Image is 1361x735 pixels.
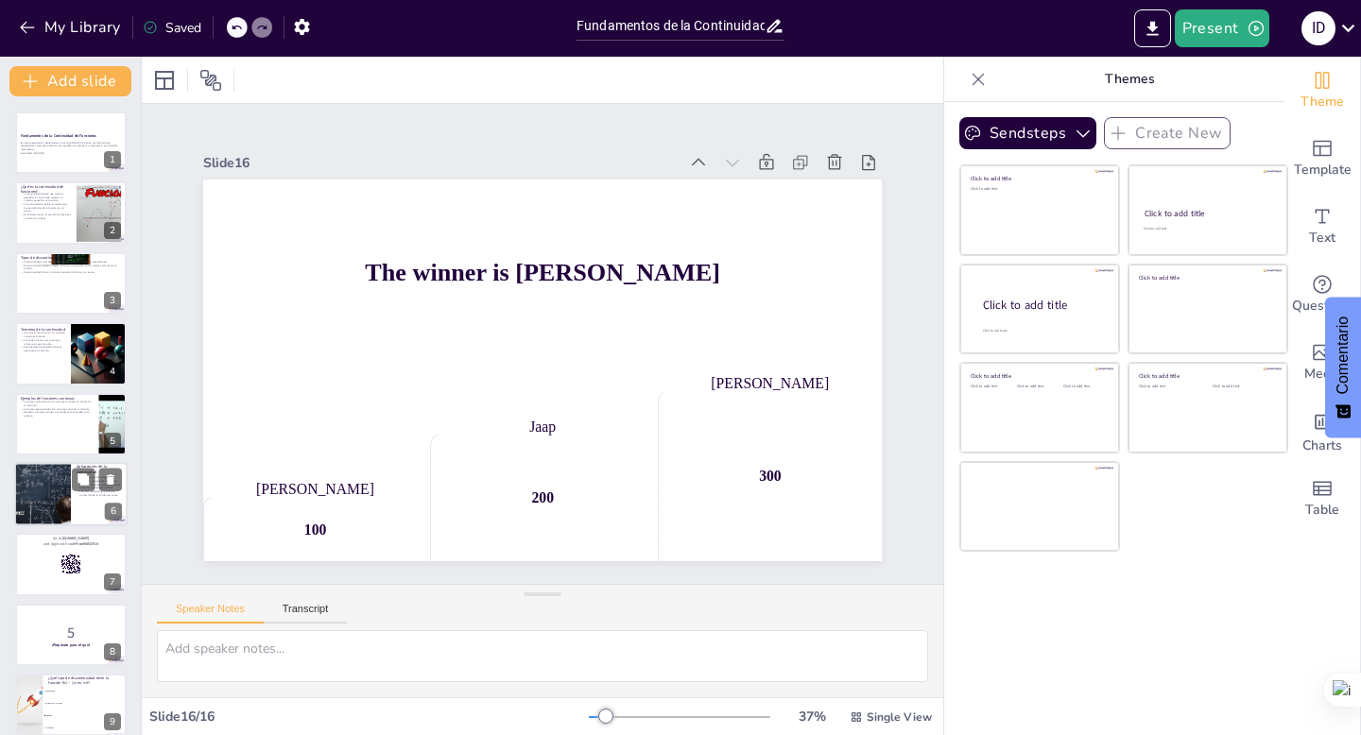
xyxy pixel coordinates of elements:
[1335,316,1351,395] font: Comentario
[104,713,121,730] div: 9
[62,537,90,541] strong: [DOMAIN_NAME]
[658,375,882,392] div: [PERSON_NAME]
[1063,385,1106,389] div: Click to add text
[658,391,882,561] div: 300
[9,66,131,96] button: Add slide
[104,292,121,309] div: 3
[203,498,427,561] div: 100
[21,623,121,643] p: 5
[983,298,1104,314] div: Click to add title
[149,65,180,95] div: Layout
[21,134,96,139] strong: Fundamentos de la Continuidad de Funciones
[21,141,121,151] p: En esta presentación, exploraremos la continuidad de funciones, sus definiciones, propiedades y e...
[21,407,94,411] p: Funciones exponenciales son continuas en todo su dominio.
[199,69,222,92] span: Position
[21,346,65,352] p: Este teorema tiene aplicaciones en optimización y cálculo.
[1284,465,1360,533] div: Add a table
[983,329,1102,333] div: Click to add body
[1301,9,1335,47] button: I D
[21,202,71,213] p: La continuidad se define formalmente a través del límite de la función en un punto.
[15,111,127,174] div: https://cdn.sendsteps.com/images/logo/sendsteps_logo_white.pnghttps://cdn.sendsteps.com/images/lo...
[15,252,127,315] div: https://cdn.sendsteps.com/images/logo/sendsteps_logo_white.pnghttps://cdn.sendsteps.com/images/lo...
[1139,372,1274,380] div: Click to add title
[1302,436,1342,456] span: Charts
[971,175,1106,182] div: Click to add title
[1284,397,1360,465] div: Add charts and graphs
[1305,500,1339,521] span: Table
[1294,160,1352,180] span: Template
[52,642,91,647] strong: ¡Prepárate para el quiz!
[21,183,71,194] p: ¿Qué es la continuidad de funciones?
[104,433,121,450] div: 5
[143,19,201,37] div: Saved
[1325,298,1361,438] button: Comentarios - Mostrar encuesta
[1284,57,1360,125] div: Change the overall theme
[77,483,122,489] p: Teorema del valor intermedio: toma todos los valores intermedios.
[1292,296,1353,316] span: Questions
[1284,125,1360,193] div: Add ready made slides
[21,270,121,274] p: Discontinuidad infinita: la función tiende al infinito en un punto.
[1284,329,1360,397] div: Add images, graphics, shapes or video
[48,675,121,686] p: ¿Qué tipo de discontinuidad tiene la función f(x) = 1/x en x=0?
[577,12,765,40] input: Insert title
[1301,92,1344,112] span: Theme
[867,709,932,725] span: Single View
[21,255,121,261] p: Tipos de discontinuidad
[993,57,1266,102] p: Themes
[149,708,589,726] div: Slide 16 / 16
[971,187,1106,192] div: Click to add text
[104,643,121,660] div: 8
[77,464,122,474] p: Aplicaciones de la continuidad
[77,490,122,497] p: Teorema de Bolzano: garantiza puntos donde la función se anula.
[1175,9,1269,47] button: Present
[105,503,122,520] div: 6
[1301,11,1335,45] div: I D
[15,604,127,666] div: 8
[21,537,121,542] p: Go to
[971,385,1013,389] div: Click to add text
[46,691,126,692] span: Removible
[21,264,121,270] p: Discontinuidad [PERSON_NAME]: el límite no coincide con los valores cercanos de la función.
[14,462,128,526] div: https://cdn.sendsteps.com/images/logo/sendsteps_logo_white.pnghttps://cdn.sendsteps.com/images/lo...
[15,322,127,385] div: https://cdn.sendsteps.com/images/logo/sendsteps_logo_white.pnghttps://cdn.sendsteps.com/images/lo...
[264,603,348,624] button: Transcript
[21,395,94,401] p: Ejemplos de funciones continuas
[15,393,127,455] div: https://cdn.sendsteps.com/images/logo/sendsteps_logo_white.pnghttps://cdn.sendsteps.com/images/lo...
[72,468,95,490] button: Duplicate Slide
[21,400,94,406] p: Funciones polinómicas son continuas en todos los puntos de su dominio.
[203,259,882,287] h4: The winner is [PERSON_NAME]
[77,476,122,483] p: La continuidad permite aplicar teoremas importantes en cálculo.
[15,181,127,244] div: https://cdn.sendsteps.com/images/logo/sendsteps_logo_white.pnghttps://cdn.sendsteps.com/images/lo...
[14,12,129,43] button: My Library
[46,702,126,704] span: [PERSON_NAME]
[1213,385,1272,389] div: Click to add text
[1134,9,1171,47] button: Export to PowerPoint
[1104,117,1231,149] button: Create New
[1017,385,1060,389] div: Click to add text
[104,222,121,239] div: 2
[21,410,94,417] p: Ejemplos concretos ayudan a entender la continuidad en la práctica.
[15,533,127,595] div: 7
[1284,261,1360,329] div: Get real-time input from your audience
[1144,227,1269,231] div: Click to add text
[789,708,835,726] div: 37 %
[203,481,427,498] div: [PERSON_NAME]
[1309,228,1335,248] span: Text
[431,435,655,561] div: 200
[1139,385,1198,389] div: Click to add text
[21,541,121,547] p: and login with code
[21,338,65,345] p: La función alcanza sus máximos y mínimos en ese intervalo.
[157,603,264,624] button: Speaker Notes
[46,726,126,728] span: Continua
[21,260,121,264] p: Discontinuidad removable: el límite existe, pero la función no está definida.
[21,151,121,155] p: Generated with [URL]
[21,192,71,202] p: La continuidad implica que cambios pequeños en la entrada resultan en cambios pequeños en la salida.
[1145,208,1270,219] div: Click to add title
[1284,193,1360,261] div: Add text boxes
[21,332,65,338] p: Una función continua en un intervalo cerrado es acotada.
[203,154,678,172] div: Slide 16
[431,418,655,435] div: Jaap
[21,213,71,219] p: Es fundamental en el estudio de funciones en cálculo y análisis.
[21,327,65,333] p: Teorema de la continuidad
[1139,273,1274,281] div: Click to add title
